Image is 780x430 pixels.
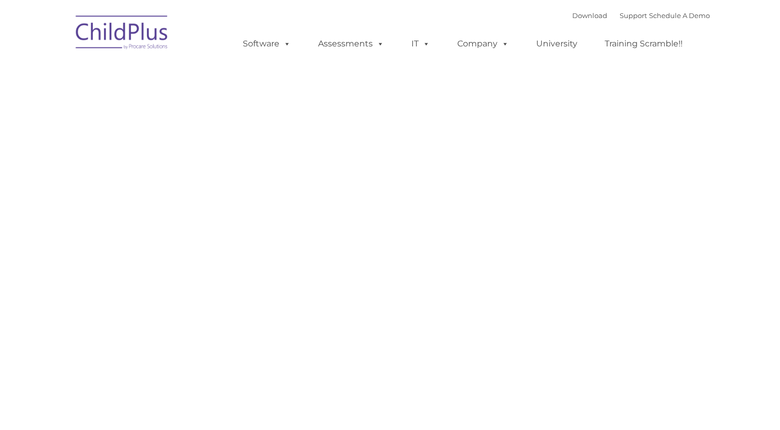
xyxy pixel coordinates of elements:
[572,11,710,20] font: |
[526,34,588,54] a: University
[233,34,301,54] a: Software
[620,11,647,20] a: Support
[649,11,710,20] a: Schedule A Demo
[401,34,440,54] a: IT
[594,34,693,54] a: Training Scramble!!
[308,34,394,54] a: Assessments
[71,8,174,60] img: ChildPlus by Procare Solutions
[572,11,607,20] a: Download
[447,34,519,54] a: Company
